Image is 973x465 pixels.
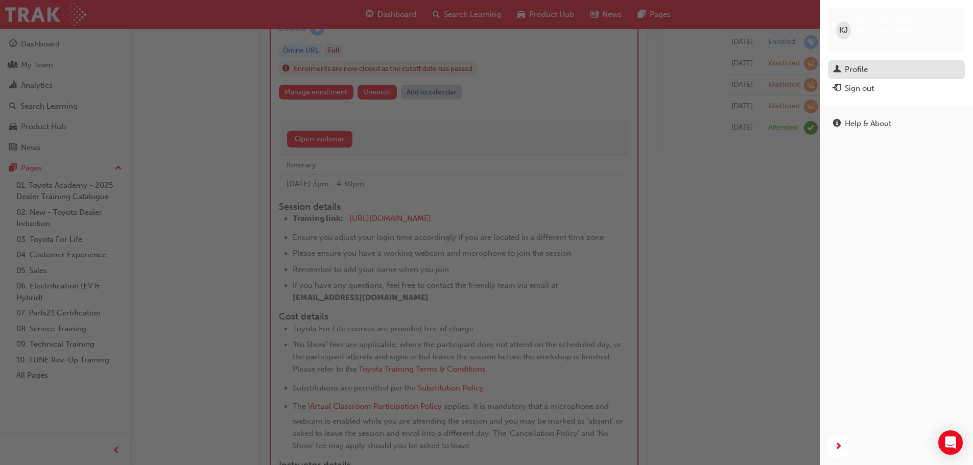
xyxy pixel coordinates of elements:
[833,119,841,129] span: info-icon
[845,64,868,76] div: Profile
[833,84,841,93] span: exit-icon
[839,25,848,36] span: KJ
[828,114,965,133] a: Help & About
[835,440,842,453] span: next-icon
[845,118,891,130] div: Help & About
[855,16,957,35] span: [PERSON_NAME] [PERSON_NAME]
[845,83,874,94] div: Sign out
[828,79,965,98] button: Sign out
[938,430,963,455] div: Open Intercom Messenger
[833,65,841,75] span: man-icon
[828,60,965,79] a: Profile
[855,35,879,44] span: 315530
